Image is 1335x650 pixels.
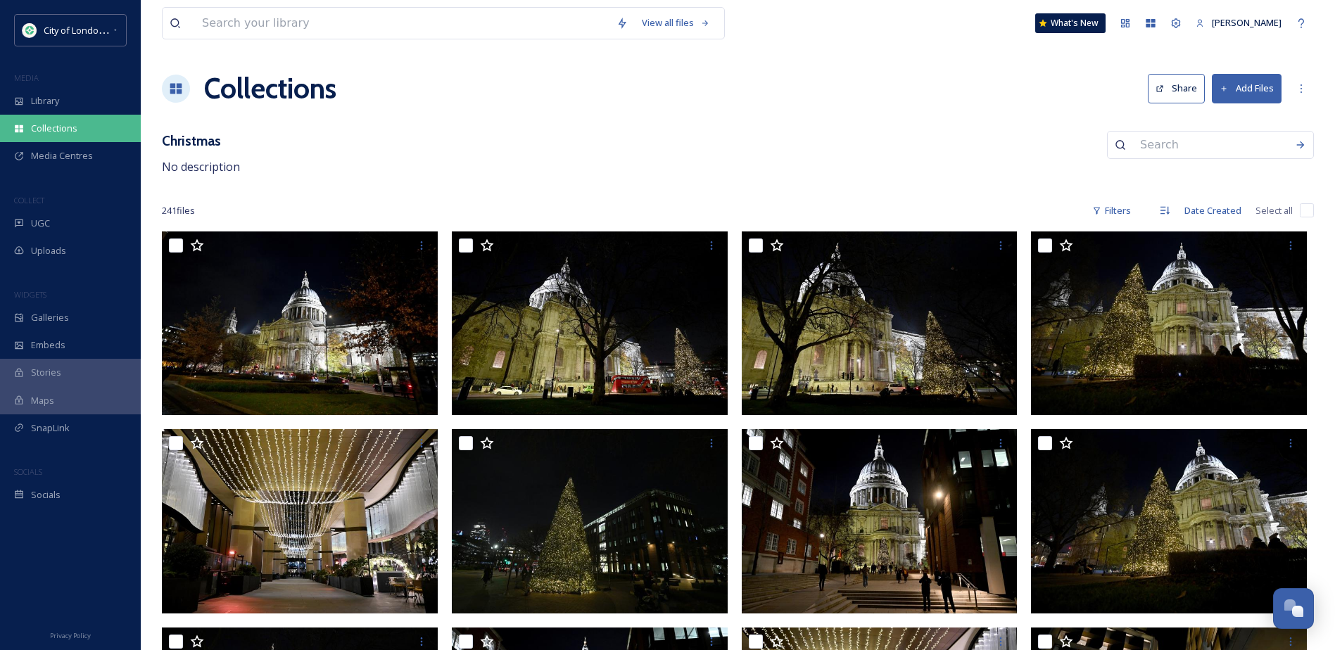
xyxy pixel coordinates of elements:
[31,338,65,352] span: Embeds
[1189,9,1289,37] a: [PERSON_NAME]
[162,204,195,217] span: 241 file s
[31,122,77,135] span: Collections
[162,131,240,151] h3: Christmas
[742,429,1018,613] img: St Paul's Cathedral Christmas Tree (8).jpg
[1255,204,1293,217] span: Select all
[1177,197,1248,224] div: Date Created
[162,159,240,174] span: No description
[14,195,44,205] span: COLLECT
[162,429,438,613] img: Christmas Lights at Bloomberg Arcade (3).jpg
[1133,129,1288,160] input: Search
[1031,231,1307,416] img: St Paul's Cathedral - Christmas Tree (1).jpg
[452,429,728,613] img: St Paul's Cathedral Christmas Tree _ CoL_8thDec_0251.jpg
[31,394,54,407] span: Maps
[742,231,1018,416] img: St Paul's Cathedral - Christmas Tree (2).jpg
[162,231,438,416] img: St Paul's Cathedral - Christmas Tree.jpg
[50,631,91,640] span: Privacy Policy
[14,289,46,300] span: WIDGETS
[1148,74,1205,103] button: Share
[31,488,61,502] span: Socials
[635,9,717,37] a: View all files
[14,72,39,83] span: MEDIA
[31,311,69,324] span: Galleries
[14,466,42,477] span: SOCIALS
[1035,13,1106,33] a: What's New
[31,149,93,162] span: Media Centres
[1273,588,1314,629] button: Open Chat
[31,94,59,108] span: Library
[1212,74,1282,103] button: Add Files
[1085,197,1138,224] div: Filters
[44,23,157,37] span: City of London Corporation
[1212,16,1282,29] span: [PERSON_NAME]
[31,421,70,435] span: SnapLink
[31,366,61,379] span: Stories
[195,8,609,39] input: Search your library
[31,217,50,230] span: UGC
[23,23,37,37] img: 354633849_641918134643224_7365946917959491822_n.jpg
[50,626,91,643] a: Privacy Policy
[31,244,66,257] span: Uploads
[204,68,336,110] a: Collections
[1031,429,1307,613] img: St Paul's Cathedral Christmas Tree (5).jpg
[452,231,728,416] img: St Paul's Cathedral - Christmas Tree (3).jpg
